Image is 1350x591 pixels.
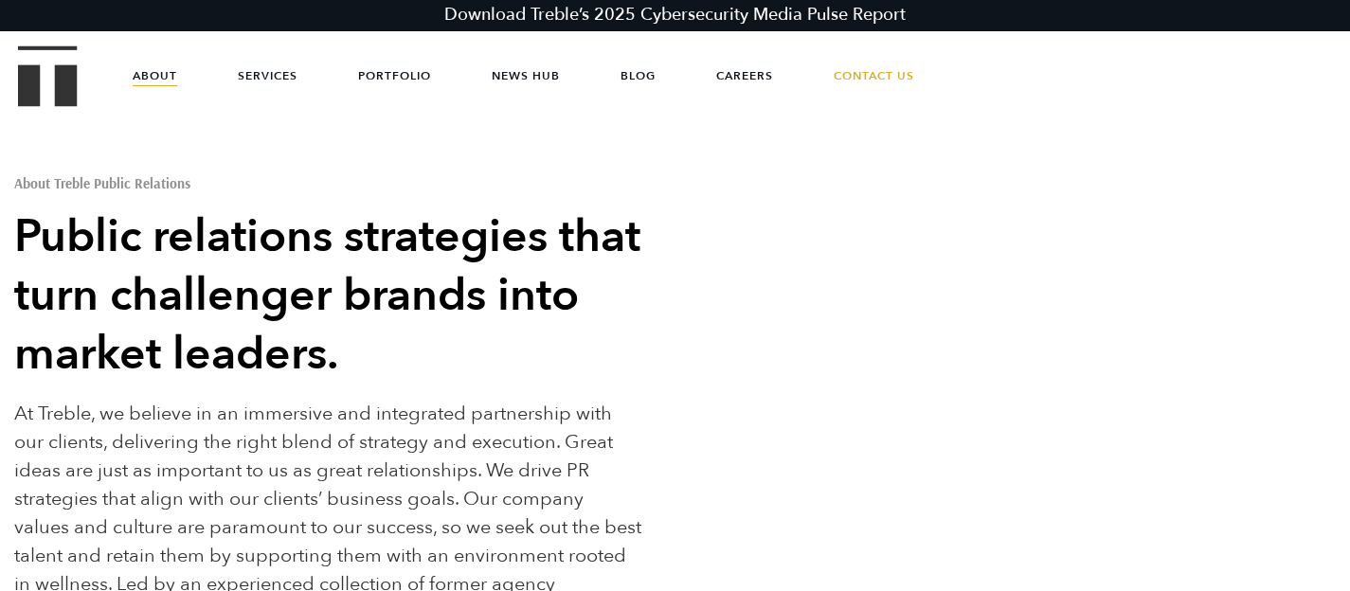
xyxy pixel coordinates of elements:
[14,176,642,190] h1: About Treble Public Relations
[358,47,431,104] a: Portfolio
[834,47,914,104] a: Contact Us
[238,47,297,104] a: Services
[716,47,773,104] a: Careers
[14,207,642,384] h2: Public relations strategies that turn challenger brands into market leaders.
[19,47,76,105] a: Treble Homepage
[133,47,177,104] a: About
[492,47,560,104] a: News Hub
[621,47,656,104] a: Blog
[18,45,78,106] img: Treble logo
